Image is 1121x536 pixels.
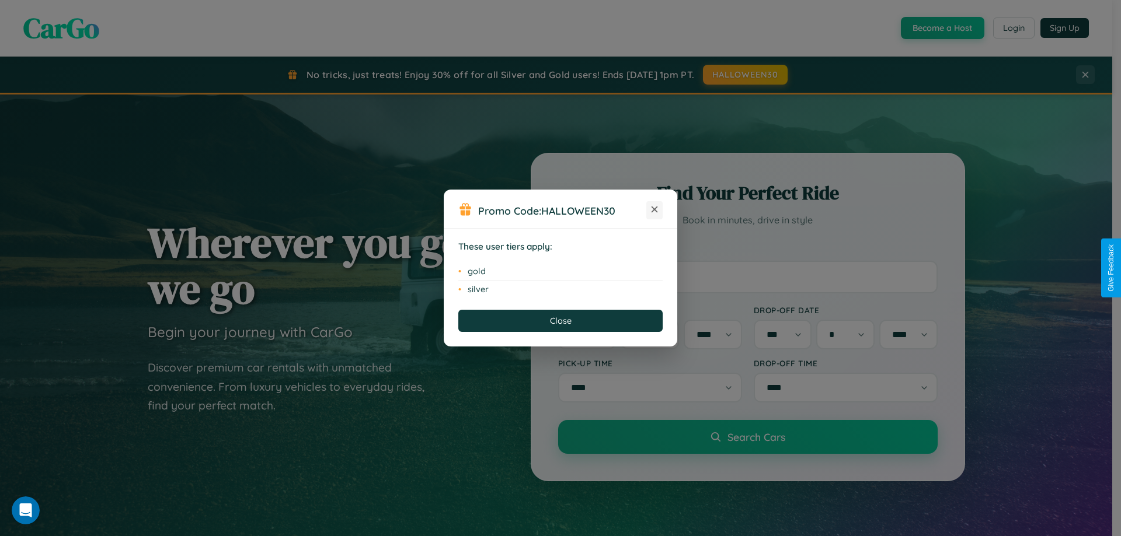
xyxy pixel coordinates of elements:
[541,204,615,217] b: HALLOWEEN30
[478,204,646,217] h3: Promo Code:
[458,281,663,298] li: silver
[1107,244,1115,292] div: Give Feedback
[458,241,552,252] strong: These user tiers apply:
[12,496,40,524] iframe: Intercom live chat
[458,262,663,281] li: gold
[458,310,663,332] button: Close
